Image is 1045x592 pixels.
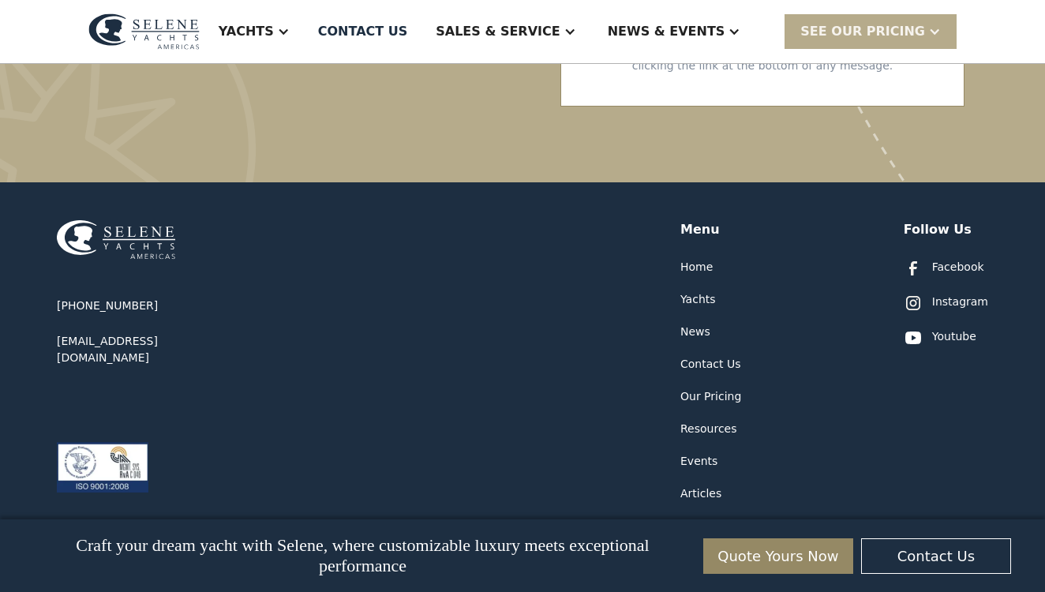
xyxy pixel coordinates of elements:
div: Facebook [932,259,984,275]
a: Quote Yours Now [703,538,853,574]
div: SEE Our Pricing [785,14,957,48]
a: News [680,324,710,340]
div: SEE Our Pricing [800,22,925,41]
a: Articles [680,485,721,502]
a: Privacy Policy [680,518,755,534]
a: Facebook [904,259,984,278]
div: Youtube [932,328,976,345]
a: [PHONE_NUMBER] [57,298,158,314]
div: News & EVENTS [608,22,725,41]
div: Sales & Service [436,22,560,41]
p: Craft your dream yacht with Selene, where customizable luxury meets exceptional performance [34,535,691,576]
div: Instagram [932,294,988,310]
div: Yachts [219,22,274,41]
a: Home [680,259,713,275]
a: Contact Us [680,356,740,373]
div: Contact US [318,22,408,41]
div: Menu [680,220,720,239]
a: Yachts [680,291,716,308]
div: Follow Us [904,220,972,239]
img: ISO 9001:2008 certification logos for ABS Quality Evaluations and RvA Management Systems. [57,442,148,493]
a: [EMAIL_ADDRESS][DOMAIN_NAME] [57,333,246,366]
a: Youtube [904,328,976,347]
a: Resources [680,421,737,437]
a: Our Pricing [680,388,741,405]
a: Events [680,453,717,470]
a: Instagram [904,294,988,313]
a: Contact Us [861,538,1011,574]
img: logo [88,13,200,50]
